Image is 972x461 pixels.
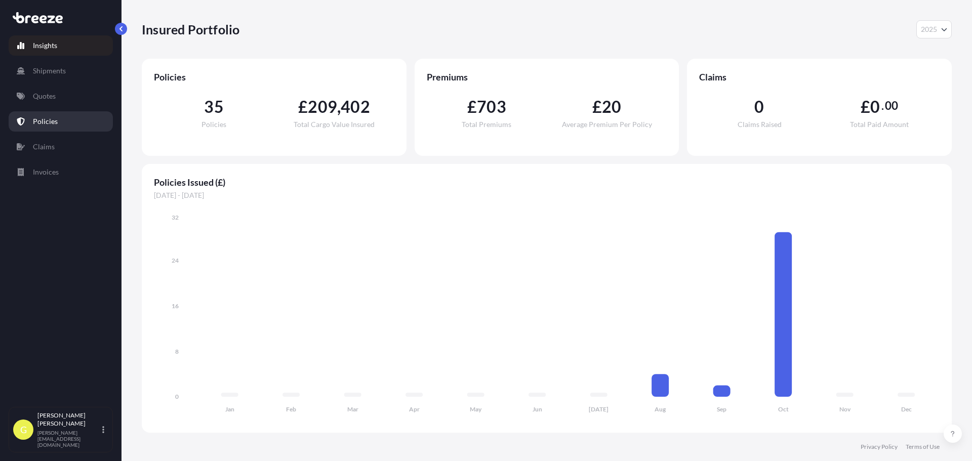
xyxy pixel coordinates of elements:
span: £ [298,99,308,115]
tspan: 8 [175,348,179,355]
a: Claims [9,137,113,157]
a: Invoices [9,162,113,182]
a: Policies [9,111,113,132]
a: Shipments [9,61,113,81]
p: Policies [33,116,58,127]
tspan: Nov [839,405,851,413]
p: Invoices [33,167,59,177]
span: . [881,102,884,110]
button: Year Selector [916,20,952,38]
tspan: [DATE] [589,405,609,413]
tspan: Feb [286,405,296,413]
span: Total Cargo Value Insured [294,121,375,128]
span: £ [592,99,602,115]
p: Claims [33,142,55,152]
span: 2025 [921,24,937,34]
span: G [20,425,27,435]
p: [PERSON_NAME][EMAIL_ADDRESS][DOMAIN_NAME] [37,430,100,448]
span: 703 [477,99,506,115]
tspan: 16 [172,302,179,310]
tspan: 0 [175,393,179,400]
span: Policies [154,71,394,83]
span: £ [467,99,477,115]
span: , [337,99,341,115]
span: 20 [602,99,621,115]
span: 00 [885,102,898,110]
tspan: May [470,405,482,413]
span: Claims Raised [738,121,782,128]
tspan: Mar [347,405,358,413]
tspan: Sep [717,405,726,413]
span: 35 [204,99,223,115]
p: Insured Portfolio [142,21,239,37]
tspan: Dec [901,405,912,413]
a: Terms of Use [906,443,940,451]
p: Shipments [33,66,66,76]
a: Privacy Policy [861,443,898,451]
span: 0 [754,99,764,115]
tspan: 24 [172,257,179,264]
tspan: Jun [533,405,542,413]
tspan: Jan [225,405,234,413]
span: [DATE] - [DATE] [154,190,940,200]
span: Premiums [427,71,667,83]
span: Policies Issued (£) [154,176,940,188]
span: 0 [870,99,880,115]
p: [PERSON_NAME] [PERSON_NAME] [37,411,100,428]
tspan: Oct [778,405,789,413]
span: Total Premiums [462,121,511,128]
tspan: Apr [409,405,420,413]
tspan: 32 [172,214,179,221]
p: Quotes [33,91,56,101]
span: £ [861,99,870,115]
a: Quotes [9,86,113,106]
p: Insights [33,40,57,51]
span: Average Premium Per Policy [562,121,652,128]
span: 402 [341,99,370,115]
span: 209 [308,99,337,115]
tspan: Aug [655,405,666,413]
span: Claims [699,71,940,83]
span: Policies [201,121,226,128]
a: Insights [9,35,113,56]
span: Total Paid Amount [850,121,909,128]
